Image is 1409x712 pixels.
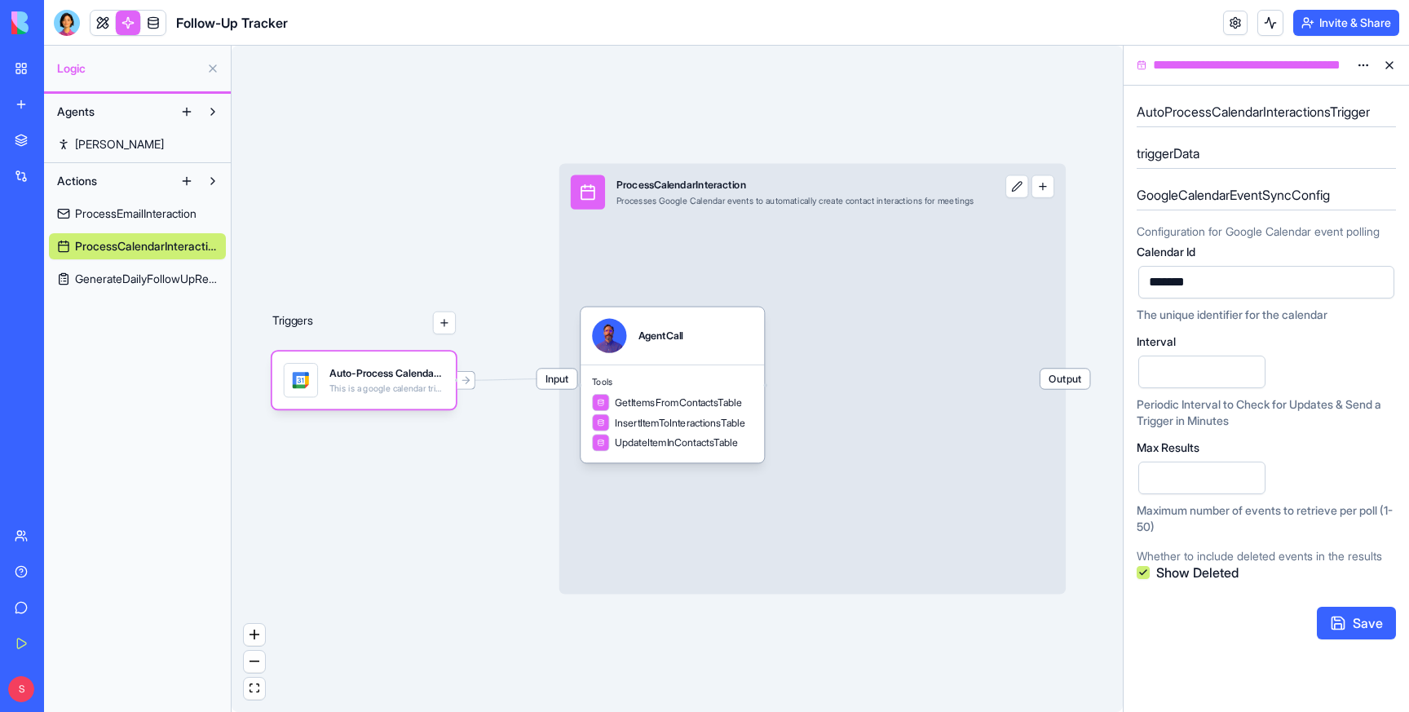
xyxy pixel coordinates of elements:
div: Periodic Interval to Check for Updates & Send a Trigger in Minutes [1137,396,1396,429]
span: Logic [57,60,200,77]
span: S [8,676,34,702]
span: ProcessEmailInteraction [75,206,197,222]
h5: GoogleCalendarEventSyncConfig [1137,185,1396,205]
span: [PERSON_NAME] [75,136,164,153]
g: Edge from 68cc4887a361eb58952c179e to 68cc4863ffea2ca3d823527a [459,378,557,380]
button: fit view [244,678,265,700]
h5: AutoProcessCalendarInteractionsTrigger [1137,102,1396,122]
div: Whether to include deleted events in the results [1137,548,1396,564]
span: Output [1040,369,1090,389]
div: InputProcessCalendarInteractionProcesses Google Calendar events to automatically create contact i... [559,163,1066,594]
span: InsertItemToInteractionsTable [615,415,744,430]
span: Calendar Id [1137,246,1195,258]
span: Input [537,369,576,389]
span: ProcessCalendarInteraction [75,238,218,254]
a: ProcessEmailInteraction [49,201,226,227]
p: Triggers [272,312,313,334]
div: Auto-Process Calendar InteractionsTriggerThis is a google calendar trigger set [272,352,456,409]
button: Save [1317,607,1396,639]
div: AgentCall [638,329,683,343]
label: Show Deleted [1156,564,1239,581]
span: Max Results [1137,442,1199,453]
span: Interval [1137,336,1176,347]
a: GenerateDailyFollowUpReport [49,266,226,292]
span: Actions [57,173,97,189]
div: Auto-Process Calendar InteractionsTrigger [329,366,444,381]
div: Configuration for Google Calendar event polling [1137,223,1396,240]
button: zoom out [244,651,265,673]
span: UpdateItemInContactsTable [615,436,737,450]
div: Maximum number of events to retrieve per poll (1-50) [1137,502,1396,535]
h5: triggerData [1137,144,1396,163]
span: Agents [57,104,95,120]
span: Follow-Up Tracker [176,13,288,33]
button: Invite & Share [1293,10,1399,36]
button: Actions [49,168,174,194]
button: zoom in [244,624,265,646]
a: [PERSON_NAME] [49,131,226,157]
img: logo [11,11,113,34]
div: Processes Google Calendar events to automatically create contact interactions for meetings [616,195,974,206]
div: This is a google calendar trigger set [329,383,444,395]
div: Triggers [272,265,456,409]
div: The unique identifier for the calendar [1137,307,1396,323]
span: GenerateDailyFollowUpReport [75,271,218,287]
button: Agents [49,99,174,125]
div: AgentCallToolsGetItemsFromContactsTableInsertItemToInteractionsTableUpdateItemInContactsTable [581,307,764,462]
div: ProcessCalendarInteraction [616,178,974,192]
span: Tools [592,377,753,388]
span: GetItemsFromContactsTable [615,396,742,410]
a: ProcessCalendarInteraction [49,233,226,259]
